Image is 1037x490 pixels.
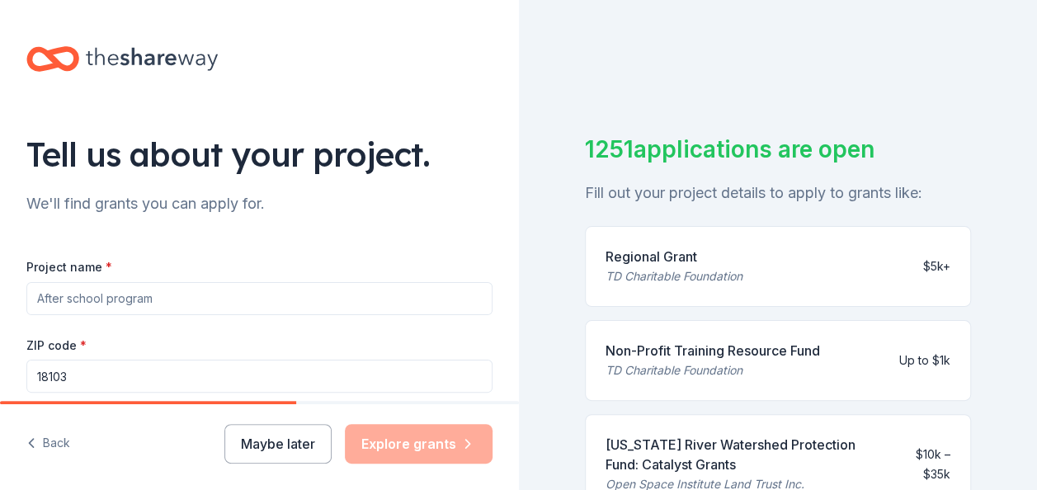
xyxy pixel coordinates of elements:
div: TD Charitable Foundation [606,360,820,380]
div: 1251 applications are open [585,132,972,167]
div: TD Charitable Foundation [606,266,742,286]
div: Non-Profit Training Resource Fund [606,341,820,360]
label: ZIP code [26,337,87,354]
div: Regional Grant [606,247,742,266]
input: After school program [26,282,493,315]
div: $10k – $35k [903,445,950,484]
button: Maybe later [224,424,332,464]
div: We'll find grants you can apply for. [26,191,493,217]
label: Project name [26,259,112,276]
div: $5k+ [923,257,950,276]
div: Fill out your project details to apply to grants like: [585,180,972,206]
div: Up to $1k [899,351,950,370]
button: Back [26,426,70,461]
input: 12345 (U.S. only) [26,360,493,393]
div: [US_STATE] River Watershed Protection Fund: Catalyst Grants [606,435,889,474]
div: Tell us about your project. [26,131,493,177]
